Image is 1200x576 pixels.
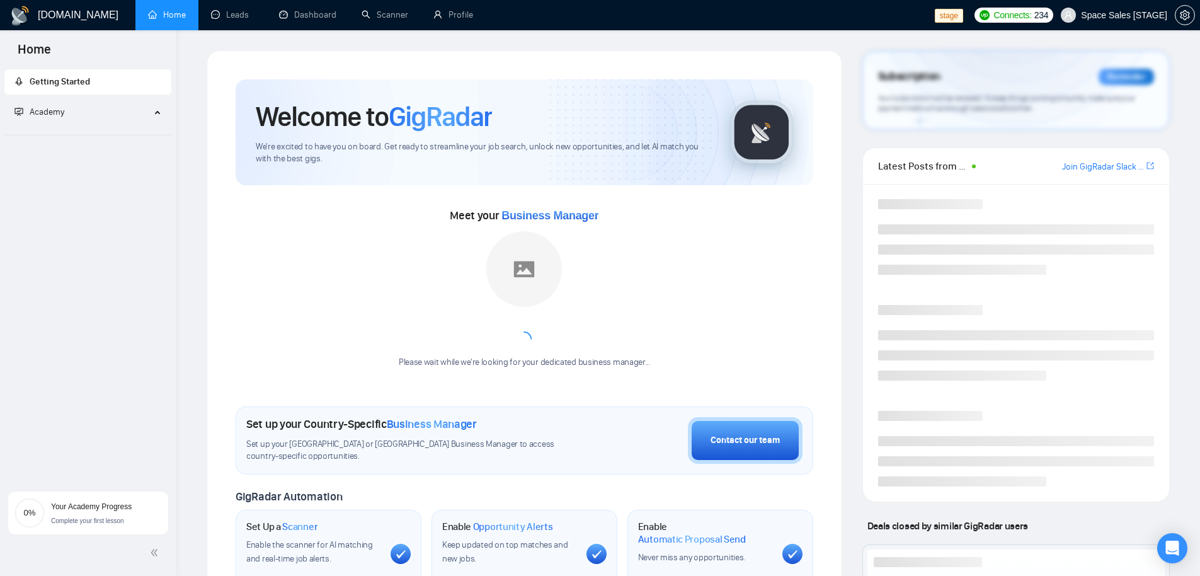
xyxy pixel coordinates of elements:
span: Scanner [282,521,317,533]
span: user [1064,11,1073,20]
span: rocket [14,77,23,86]
button: Contact our team [688,417,803,464]
span: Subscription [878,66,940,88]
span: stage [935,9,963,23]
span: loading [517,331,532,347]
a: messageLeads [211,9,254,20]
span: Never miss any opportunities. [638,552,745,563]
span: Business Manager [501,209,598,222]
h1: Set Up a [246,521,317,533]
img: logo [10,6,30,26]
span: export [1146,161,1154,171]
span: Keep updated on top matches and new jobs. [442,539,568,564]
span: Meet your [450,209,598,222]
img: upwork-logo.png [980,10,990,20]
a: export [1146,160,1154,172]
div: Open Intercom Messenger [1157,533,1187,563]
span: Home [8,40,61,67]
div: Please wait while we're looking for your dedicated business manager... [391,357,658,369]
span: Connects: [993,8,1031,22]
span: 0% [14,509,45,517]
a: searchScanner [362,9,408,20]
span: GigRadar Automation [236,490,342,504]
span: Enable the scanner for AI matching and real-time job alerts. [246,539,373,564]
h1: Set up your Country-Specific [246,417,477,431]
button: setting [1175,5,1195,25]
span: fund-projection-screen [14,107,23,116]
img: placeholder.png [486,231,562,307]
h1: Welcome to [256,100,492,134]
a: Join GigRadar Slack Community [1062,160,1144,174]
span: We're excited to have you on board. Get ready to streamline your job search, unlock new opportuni... [256,141,710,165]
span: Business Manager [387,417,477,431]
span: Academy [30,107,64,117]
span: Your subscription will be renewed. To keep things running smoothly, make sure your payment method... [878,93,1135,113]
span: Getting Started [30,76,90,87]
a: setting [1175,10,1195,20]
span: Complete your first lesson [51,517,124,524]
span: Opportunity Alerts [473,521,553,533]
span: GigRadar [389,100,492,134]
span: Deals closed by similar GigRadar users [862,515,1033,537]
span: Academy [14,107,64,117]
li: Academy Homepage [4,130,171,138]
div: Contact our team [711,434,780,447]
span: Automatic Proposal Send [638,533,746,546]
a: homeHome [148,9,186,20]
span: Your Academy Progress [51,502,132,511]
span: Latest Posts from the GigRadar Community [878,158,968,174]
a: userProfile [433,9,473,20]
div: Reminder [1099,69,1154,85]
h1: Enable [638,521,772,545]
span: Set up your [GEOGRAPHIC_DATA] or [GEOGRAPHIC_DATA] Business Manager to access country-specific op... [246,439,580,463]
a: dashboardDashboard [279,9,336,20]
img: gigradar-logo.png [730,101,793,164]
li: Getting Started [4,69,171,95]
span: double-left [150,546,163,559]
h1: Enable [442,521,553,533]
span: setting [1175,10,1194,20]
span: 234 [1034,8,1048,22]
